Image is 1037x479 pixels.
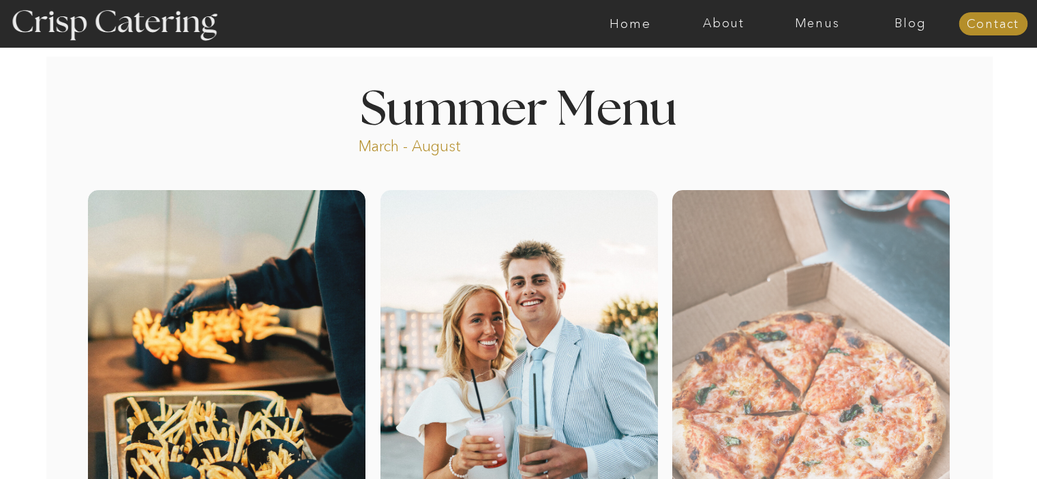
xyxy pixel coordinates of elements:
p: March - August [359,136,546,152]
a: Home [584,17,677,31]
a: Contact [959,18,1027,31]
a: Menus [770,17,864,31]
a: Blog [864,17,957,31]
h1: Summer Menu [329,87,708,127]
a: About [677,17,770,31]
